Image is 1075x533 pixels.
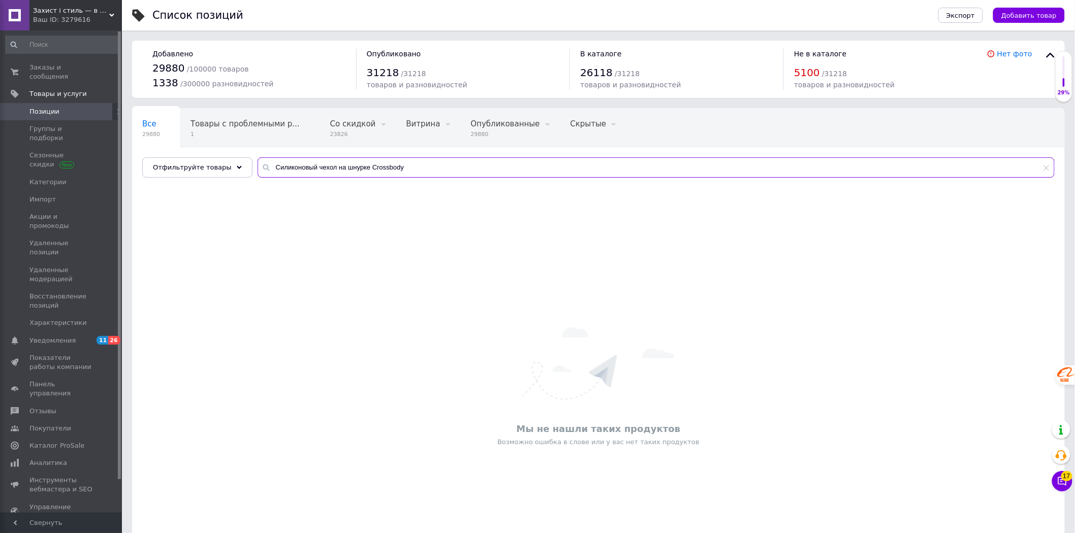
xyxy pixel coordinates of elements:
span: Удаленные модерацией [29,265,94,284]
span: / 300000 разновидностей [180,80,274,88]
span: Покупатели [29,424,71,433]
span: Каталог ProSale [29,441,84,450]
span: Скрытые [571,119,607,128]
span: 11 [97,336,108,345]
span: Добавить товар [1001,12,1057,19]
span: товаров и разновидностей [794,81,895,89]
span: / 100000 товаров [187,65,249,73]
button: Экспорт [938,8,983,23]
span: Акции и промокоды [29,212,94,230]
span: 17 [1061,471,1072,481]
span: Инструменты вебмастера и SEO [29,476,94,494]
div: Список позиций [152,10,243,21]
span: 26118 [580,66,613,79]
span: Товары и услуги [29,89,87,98]
span: Импорт [29,195,56,204]
span: Без фото [142,158,179,167]
span: В каталоге [580,50,621,58]
img: Ничего не найдено [523,327,675,399]
span: Витрина [406,119,440,128]
span: товаров и разновидностей [367,81,467,89]
span: Заказы и сообщения [29,63,94,81]
span: 29880 [152,62,185,74]
div: Ваш ID: 3279616 [33,15,122,24]
span: / 31218 [401,70,426,78]
span: Товары с проблемными р... [191,119,300,128]
span: Опубликованные [471,119,540,128]
span: Опубликовано [367,50,421,58]
input: Поиск по названию позиции, артикулу и поисковым запросам [258,157,1055,178]
span: 26 [108,336,120,345]
span: Добавлено [152,50,193,58]
span: 1 [191,130,300,138]
span: / 31218 [615,70,640,78]
span: товаров и разновидностей [580,81,681,89]
span: Экспорт [946,12,975,19]
span: Захист і стиль — в одному магазині [33,6,109,15]
span: Категории [29,178,67,187]
span: Удаленные позиции [29,239,94,257]
span: Показатели работы компании [29,353,94,372]
div: Товары с проблемными разновидностями [180,109,320,147]
span: Группы и подборки [29,124,94,143]
span: Не в каталоге [794,50,847,58]
span: Уведомления [29,336,76,345]
input: Поиск [5,36,120,54]
button: Чат с покупателем17 [1052,471,1072,491]
span: Восстановление позиций [29,292,94,310]
span: 29880 [142,130,160,138]
span: 5100 [794,66,820,79]
div: 29% [1056,89,1072,96]
span: 23826 [330,130,376,138]
span: 31218 [367,66,399,79]
span: Панель управления [29,380,94,398]
span: 1338 [152,77,178,89]
span: Характеристики [29,318,87,327]
span: Со скидкой [330,119,376,128]
div: Мы не нашли таких продуктов [137,422,1060,435]
div: Возможно ошибка в слове или у вас нет таких продуктов [137,438,1060,447]
span: Позиции [29,107,59,116]
span: Отзывы [29,407,56,416]
span: Аналитика [29,458,67,468]
span: / 31218 [822,70,847,78]
span: Отфильтруйте товары [153,163,232,171]
button: Добавить товар [993,8,1065,23]
span: 29880 [471,130,540,138]
span: Управление сайтом [29,503,94,521]
span: Все [142,119,156,128]
span: Сезонные скидки [29,151,94,169]
a: Нет фото [997,50,1032,58]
